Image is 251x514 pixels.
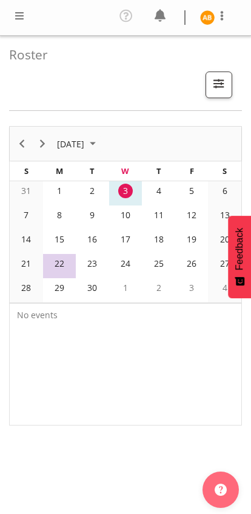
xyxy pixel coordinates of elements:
img: help-xxl-2.png [215,484,227,496]
button: Filter Shifts [206,72,232,98]
button: Feedback - Show survey [228,216,251,298]
span: Feedback [234,228,245,270]
h4: Roster [9,48,232,62]
img: angela-burrill10486.jpg [200,10,215,25]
